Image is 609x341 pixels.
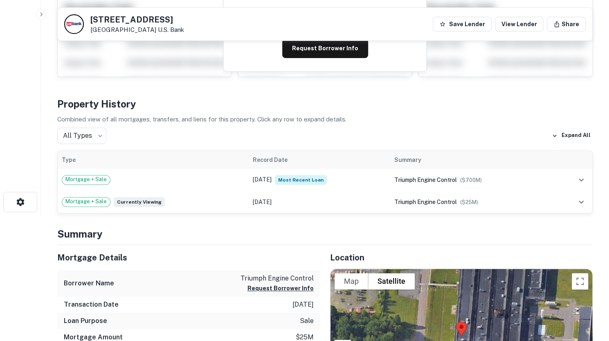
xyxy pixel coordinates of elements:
span: ($ 700M ) [460,177,481,183]
p: Combined view of all mortgages, transfers, and liens for this property. Click any row to expand d... [57,114,593,124]
button: Toggle fullscreen view [572,273,588,289]
span: triumph engine control [394,199,456,205]
p: [DATE] [292,300,314,310]
td: [DATE] [249,169,390,191]
button: Request Borrower Info [247,283,314,293]
h6: Loan Purpose [64,316,107,326]
button: expand row [574,173,588,187]
p: [GEOGRAPHIC_DATA] [90,26,184,34]
h5: [STREET_ADDRESS] [90,16,184,24]
th: Summary [390,151,554,169]
button: Show street map [335,273,368,289]
th: Type [58,151,249,169]
td: [DATE] [249,191,390,213]
h4: Summary [57,227,593,241]
span: ($ 25M ) [460,199,478,205]
button: Save Lender [433,17,492,31]
button: Expand All [550,130,593,142]
a: U.s. Bank [158,26,184,33]
div: All Types [57,128,106,144]
span: Mortgage + Sale [62,197,110,206]
p: triumph engine control [240,274,314,283]
button: Share [547,17,586,31]
button: Request Borrower Info [282,38,368,58]
button: expand row [574,195,588,209]
span: Currently viewing [114,197,165,207]
th: Record Date [249,151,390,169]
h5: Mortgage Details [57,251,320,264]
span: triumph engine control [394,177,456,183]
h4: Property History [57,96,593,111]
iframe: Chat Widget [568,276,609,315]
a: View Lender [495,17,544,31]
p: sale [300,316,314,326]
h5: Location [330,251,593,264]
h6: Borrower Name [64,278,114,288]
h6: Transaction Date [64,300,119,310]
button: Show satellite imagery [368,273,415,289]
span: Mortgage + Sale [62,175,110,184]
span: Most Recent Loan [275,175,327,185]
